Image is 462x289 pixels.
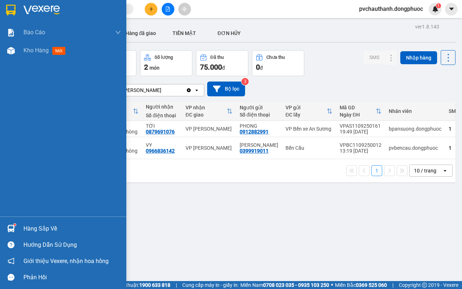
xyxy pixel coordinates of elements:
img: warehouse-icon [7,47,15,54]
th: Toggle SortBy [282,102,336,121]
div: SMS [449,108,459,114]
svg: open [194,87,200,93]
div: 13:19 [DATE] [340,148,382,154]
input: Selected VP Châu Thành. [162,87,163,94]
svg: Clear value [186,87,192,93]
div: Ngày ĐH [340,112,376,118]
button: Chưa thu0đ [252,50,304,76]
div: VPAS1109250161 [340,123,382,129]
div: 0879691076 [146,129,175,135]
span: question-circle [8,241,14,248]
div: Bến Cầu [286,145,332,151]
span: ⚪️ [331,284,333,286]
span: mới [52,47,65,55]
strong: 0708 023 035 - 0935 103 250 [263,282,329,288]
sup: 1 [14,224,16,226]
span: notification [8,258,14,264]
sup: 3 [241,78,249,85]
button: Hàng đã giao [120,25,162,42]
button: 1 [371,165,382,176]
div: Chưa thu [266,55,285,60]
div: VP [PERSON_NAME] [186,145,232,151]
div: TIGER NGUYỄN [240,142,278,148]
div: 10 / trang [414,167,436,174]
button: SMS [363,51,385,64]
span: message [8,274,14,281]
div: Hàng sắp về [23,223,121,234]
span: Báo cáo [23,28,45,37]
div: PHONG [240,123,278,129]
div: 19:49 [DATE] [340,129,382,135]
span: file-add [165,6,170,12]
span: 2 [144,63,148,71]
span: Cung cấp máy in - giấy in: [182,281,239,289]
span: | [176,281,177,289]
div: 0399919011 [240,148,269,154]
div: ĐC lấy [286,112,327,118]
button: Nhập hàng [400,51,437,64]
div: 0966836142 [146,148,175,154]
div: VY [146,142,178,148]
button: plus [145,3,157,16]
span: copyright [422,283,427,288]
span: pvchauthanh.dongphuoc [353,4,429,13]
span: Hỗ trợ kỹ thuật: [104,281,170,289]
img: icon-new-feature [432,6,439,12]
div: Người gửi [240,105,278,110]
span: aim [182,6,187,12]
button: Bộ lọc [207,82,245,96]
span: đ [222,65,225,71]
div: 0912882991 [240,129,269,135]
div: Phản hồi [23,272,121,283]
div: VP [PERSON_NAME] [186,126,232,132]
th: Toggle SortBy [182,102,236,121]
span: Giới thiệu Vexere, nhận hoa hồng [23,257,109,266]
img: solution-icon [7,29,15,36]
div: VP gửi [286,105,327,110]
svg: open [442,168,448,174]
button: Đã thu75.000đ [196,50,248,76]
div: TỚI [146,123,178,129]
div: Người nhận [146,104,178,110]
span: TIỀN MẶT [173,30,196,36]
span: ĐƠN HỦY [218,30,241,36]
div: Số lượng [154,55,173,60]
span: đ [260,65,263,71]
button: file-add [162,3,174,16]
button: aim [178,3,191,16]
div: VP [PERSON_NAME] [115,87,161,94]
button: caret-down [445,3,458,16]
div: pvbencau.dongphuoc [389,145,441,151]
div: Hướng dẫn sử dụng [23,240,121,250]
span: 1 [437,3,440,8]
span: 0 [256,63,260,71]
img: warehouse-icon [7,225,15,232]
span: | [392,281,393,289]
span: plus [149,6,154,12]
div: Nhân viên [389,108,441,114]
div: Số điện thoại [240,112,278,118]
span: Miền Nam [240,281,329,289]
sup: 1 [436,3,441,8]
div: ver 1.8.143 [415,23,439,31]
span: caret-down [448,6,455,12]
span: 75.000 [200,63,222,71]
button: Số lượng2món [140,50,192,76]
div: VPBC1109250012 [340,142,382,148]
div: Số điện thoại [146,113,178,118]
th: Toggle SortBy [336,102,385,121]
strong: 1900 633 818 [139,282,170,288]
div: VP nhận [186,105,227,110]
span: down [115,30,121,35]
span: Miền Bắc [335,281,387,289]
div: bpansuong.dongphuoc [389,126,441,132]
span: món [149,65,160,71]
div: Đã thu [210,55,224,60]
div: ĐC giao [186,112,227,118]
span: Kho hàng [23,47,49,54]
img: logo-vxr [6,5,16,16]
strong: 0369 525 060 [356,282,387,288]
div: Mã GD [340,105,376,110]
div: VP Bến xe An Sương [286,126,332,132]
